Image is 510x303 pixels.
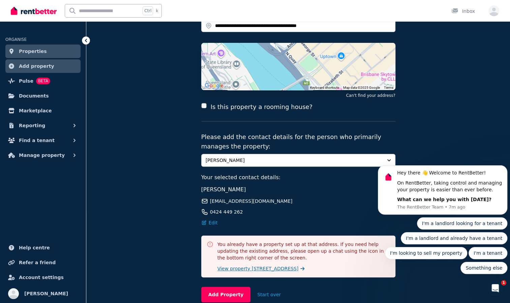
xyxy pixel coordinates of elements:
[5,37,27,42] span: ORGANISE
[5,241,81,254] a: Help centre
[451,8,475,15] div: Inbox
[203,81,225,90] img: Google
[19,77,33,85] span: Pulse
[19,273,64,281] span: Account settings
[217,265,305,272] a: View property [STREET_ADDRESS]
[19,92,49,100] span: Documents
[203,81,225,90] a: Open this area in Google Maps (opens a new window)
[217,241,390,261] h3: You already have a property set up at that address. If you need help updating the existing addres...
[217,265,299,272] span: View property [STREET_ADDRESS]
[143,6,153,15] span: Ctrl
[206,157,382,164] span: [PERSON_NAME]
[19,151,65,159] span: Manage property
[201,287,251,302] button: Add Property
[201,173,395,182] p: Your selected contact details:
[5,119,81,132] button: Reporting
[201,186,246,193] span: [PERSON_NAME]
[384,86,393,89] a: Terms (opens in new tab)
[5,104,81,117] a: Marketplace
[24,290,68,298] span: [PERSON_NAME]
[501,280,506,285] span: 1
[310,85,339,90] button: Keyboard shortcuts
[19,62,54,70] span: Add property
[5,59,81,73] a: Add property
[201,132,395,151] p: Please add the contact details for the person who primarily manages the property:
[201,154,395,167] button: [PERSON_NAME]
[5,134,81,147] button: Find a tenant
[156,8,158,13] span: k
[36,78,50,84] span: BETA
[209,219,218,226] span: Edit
[346,93,395,98] button: Can't find your address?
[201,219,218,226] button: Edit
[375,161,510,278] iframe: Intercom notifications message
[487,280,503,296] iframe: Intercom live chat
[19,121,45,130] span: Reporting
[19,136,55,144] span: Find a tenant
[5,271,81,284] a: Account settings
[11,6,57,16] img: RentBetter
[19,107,52,115] span: Marketplace
[210,198,293,204] span: [EMAIL_ADDRESS][DOMAIN_NAME]
[5,256,81,269] a: Refer a friend
[5,45,81,58] a: Properties
[19,47,47,55] span: Properties
[210,209,243,215] span: 0424 449 262
[19,258,56,267] span: Refer a friend
[5,74,81,88] a: PulseBETA
[19,244,50,252] span: Help centre
[343,86,380,89] span: Map data ©2025 Google
[211,102,312,112] label: Is this property a rooming house?
[5,89,81,103] a: Documents
[5,148,81,162] button: Manage property
[250,287,288,302] button: Start over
